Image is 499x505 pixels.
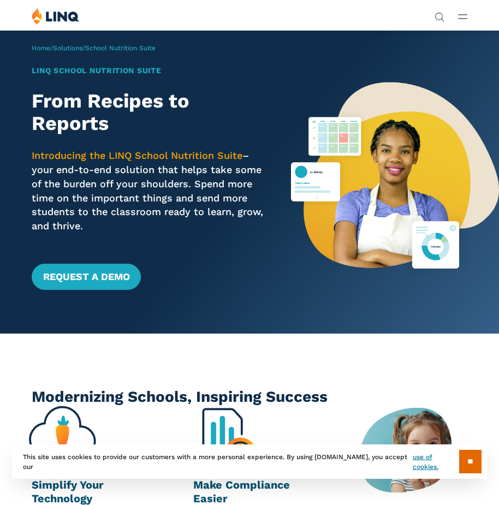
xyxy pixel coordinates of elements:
[32,150,242,161] span: Introducing the LINQ School Nutrition Suite
[435,8,444,21] nav: Utility Navigation
[435,11,444,21] button: Open Search Bar
[32,44,50,52] a: Home
[32,264,140,290] a: Request a Demo
[413,452,459,472] a: use of cookies.
[32,8,79,25] img: LINQ | K‑12 Software
[53,44,82,52] a: Solutions
[32,386,467,408] h2: Modernizing Schools, Inspiring Success
[85,44,156,52] span: School Nutrition Suite
[458,10,467,22] button: Open Main Menu
[32,65,270,76] h1: LINQ School Nutrition Suite
[291,30,499,334] img: Nutrition Suite Launch
[32,44,156,52] span: / /
[32,148,270,233] p: – your end-to-end solution that helps take some of the burden off your shoulders. Spend more time...
[32,90,270,135] h2: From Recipes to Reports
[12,444,487,479] div: This site uses cookies to provide our customers with a more personal experience. By using [DOMAIN...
